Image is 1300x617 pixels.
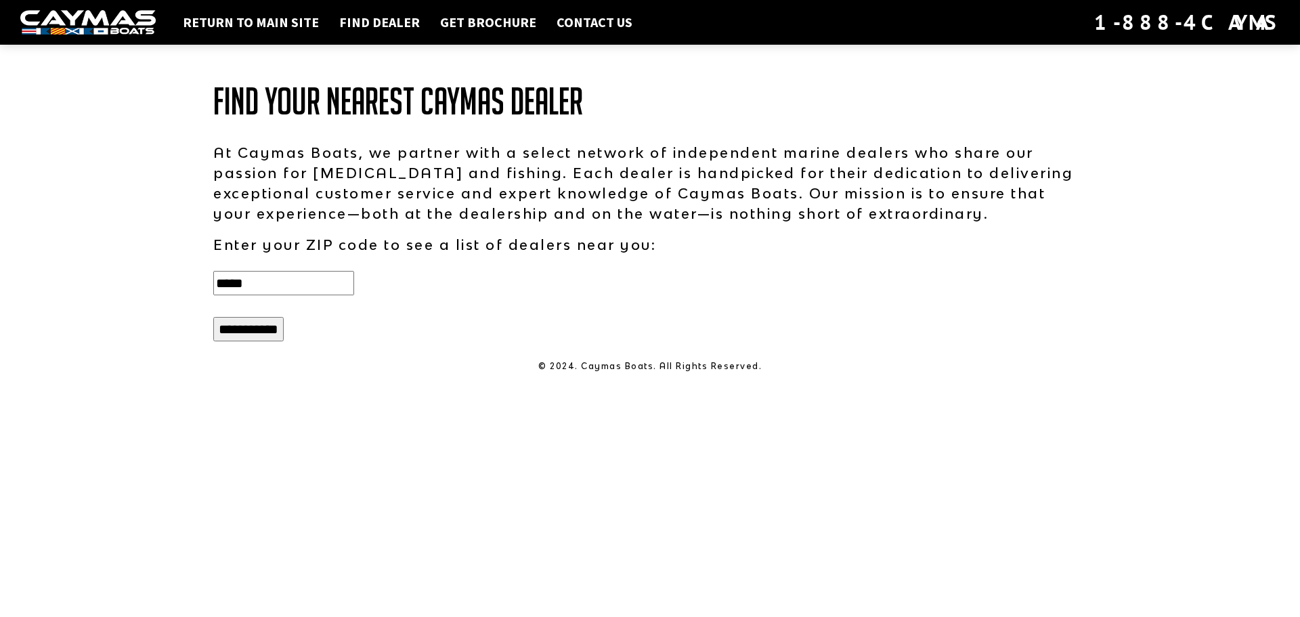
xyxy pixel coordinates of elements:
[332,14,427,31] a: Find Dealer
[213,360,1087,373] p: © 2024. Caymas Boats. All Rights Reserved.
[176,14,326,31] a: Return to main site
[20,10,156,35] img: white-logo-c9c8dbefe5ff5ceceb0f0178aa75bf4bb51f6bca0971e226c86eb53dfe498488.png
[213,234,1087,255] p: Enter your ZIP code to see a list of dealers near you:
[213,142,1087,224] p: At Caymas Boats, we partner with a select network of independent marine dealers who share our pas...
[213,81,1087,122] h1: Find Your Nearest Caymas Dealer
[550,14,639,31] a: Contact Us
[1094,7,1280,37] div: 1-888-4CAYMAS
[433,14,543,31] a: Get Brochure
